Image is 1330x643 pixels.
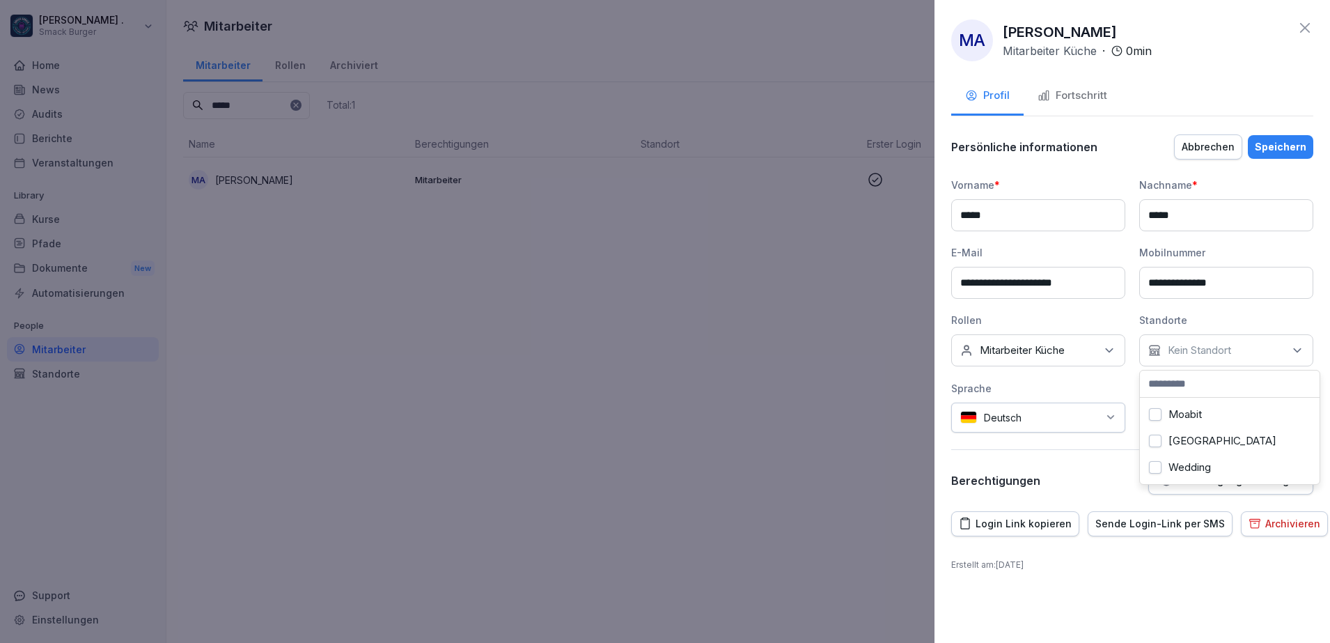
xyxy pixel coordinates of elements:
div: Rollen [951,313,1125,327]
p: Mitarbeiter Küche [1003,42,1097,59]
label: Wedding [1168,461,1211,474]
label: Moabit [1168,408,1202,421]
div: Archivieren [1249,516,1320,532]
div: Login Link kopieren [959,516,1072,532]
div: Abbrechen [1182,139,1235,155]
div: MA [951,20,993,61]
div: · [1003,42,1152,59]
p: Persönliche informationen [951,140,1097,154]
button: Fortschritt [1024,78,1121,116]
p: [PERSON_NAME] [1003,22,1117,42]
button: Abbrechen [1174,134,1242,160]
div: Deutsch [951,403,1125,433]
div: Sprache [951,381,1125,396]
p: Berechtigungen [951,474,1040,488]
button: Login Link kopieren [951,511,1079,536]
div: E-Mail [951,245,1125,260]
div: Standorte [1139,313,1313,327]
label: [GEOGRAPHIC_DATA] [1168,435,1276,447]
div: Fortschritt [1038,88,1107,104]
p: 0 min [1126,42,1152,59]
button: Speichern [1248,135,1313,159]
div: Speichern [1255,139,1306,155]
p: Erstellt am : [DATE] [951,559,1313,571]
div: Profil [965,88,1010,104]
button: Profil [951,78,1024,116]
div: Mobilnummer [1139,245,1313,260]
button: Sende Login-Link per SMS [1088,511,1233,536]
div: Sende Login-Link per SMS [1095,516,1225,532]
img: de.svg [960,411,977,424]
p: Mitarbeiter Küche [980,343,1065,357]
button: Archivieren [1241,511,1328,536]
p: Kein Standort [1168,343,1231,357]
div: Nachname [1139,178,1313,192]
div: Vorname [951,178,1125,192]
